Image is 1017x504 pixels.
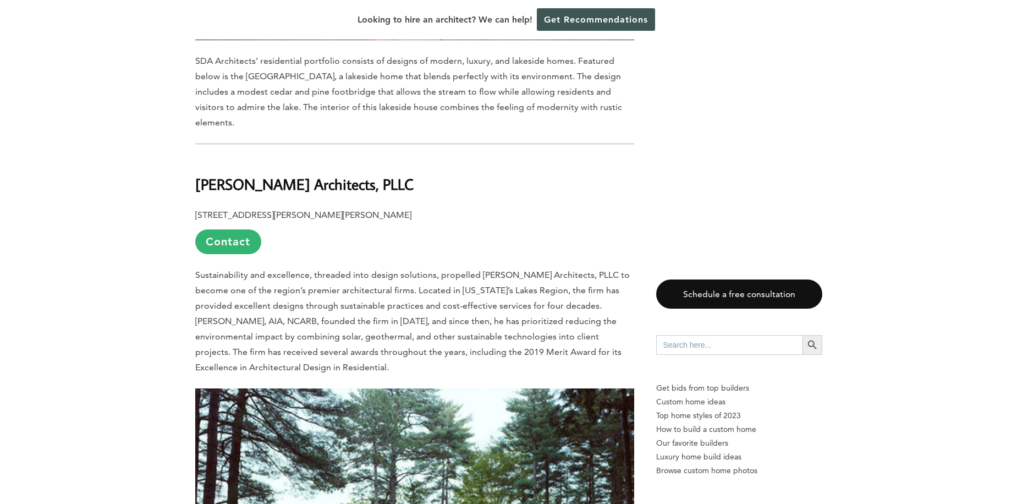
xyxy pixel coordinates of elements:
b: [PERSON_NAME] Architects, PLLC [195,174,414,194]
a: How to build a custom home [656,423,822,436]
a: Get Recommendations [537,8,655,31]
a: Luxury home build ideas [656,450,822,464]
span: Sustainability and excellence, threaded into design solutions, propelled [PERSON_NAME] Architects... [195,270,630,372]
svg: Search [806,339,818,351]
a: Our favorite builders [656,436,822,450]
input: Search here... [656,335,802,355]
a: Browse custom home photos [656,464,822,478]
a: Schedule a free consultation [656,280,822,309]
p: Get bids from top builders [656,381,822,395]
a: Top home styles of 2023 [656,409,822,423]
a: Custom home ideas [656,395,822,409]
span: SDA Architects’ residential portfolio consists of designs of modern, luxury, and lakeside homes. ... [195,56,622,128]
b: [STREET_ADDRESS][PERSON_NAME][PERSON_NAME] [195,210,411,220]
iframe: Drift Widget Chat Controller [806,425,1004,491]
a: Contact [195,229,261,254]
